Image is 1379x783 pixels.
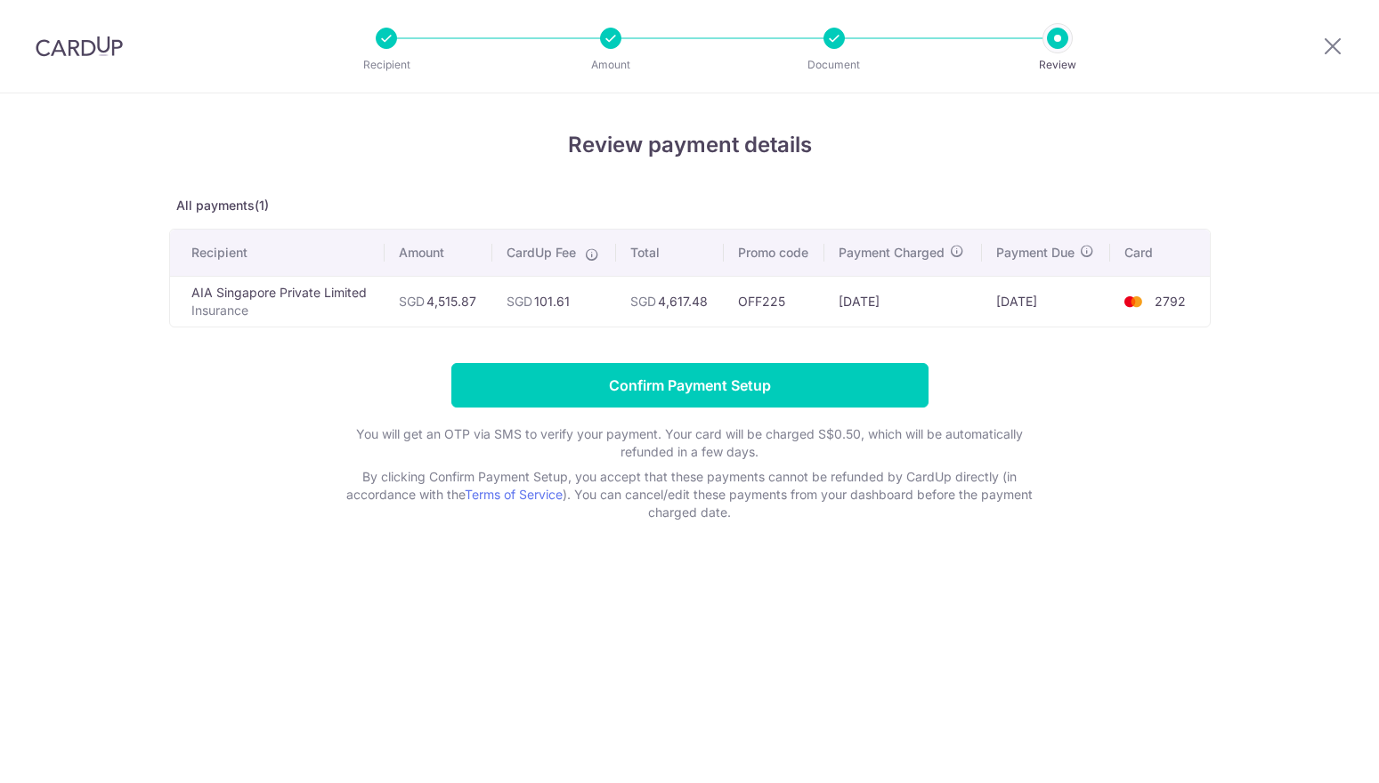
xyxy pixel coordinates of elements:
[492,276,616,327] td: 101.61
[545,56,677,74] p: Amount
[170,230,385,276] th: Recipient
[334,468,1046,521] p: By clicking Confirm Payment Setup, you accept that these payments cannot be refunded by CardUp di...
[616,276,724,327] td: 4,617.48
[169,197,1211,214] p: All payments(1)
[996,244,1075,262] span: Payment Due
[451,363,929,408] input: Confirm Payment Setup
[385,230,492,276] th: Amount
[724,230,824,276] th: Promo code
[616,230,724,276] th: Total
[768,56,900,74] p: Document
[507,294,532,309] span: SGD
[1110,230,1209,276] th: Card
[630,294,656,309] span: SGD
[982,276,1111,327] td: [DATE]
[169,129,1211,161] h4: Review payment details
[399,294,425,309] span: SGD
[824,276,981,327] td: [DATE]
[724,276,824,327] td: OFF225
[992,56,1123,74] p: Review
[465,487,563,502] a: Terms of Service
[1115,291,1151,312] img: <span class="translation_missing" title="translation missing: en.account_steps.new_confirm_form.b...
[839,244,945,262] span: Payment Charged
[170,276,385,327] td: AIA Singapore Private Limited
[334,425,1046,461] p: You will get an OTP via SMS to verify your payment. Your card will be charged S$0.50, which will ...
[36,36,123,57] img: CardUp
[385,276,492,327] td: 4,515.87
[320,56,452,74] p: Recipient
[507,244,576,262] span: CardUp Fee
[191,302,371,319] p: Insurance
[1155,294,1186,309] span: 2792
